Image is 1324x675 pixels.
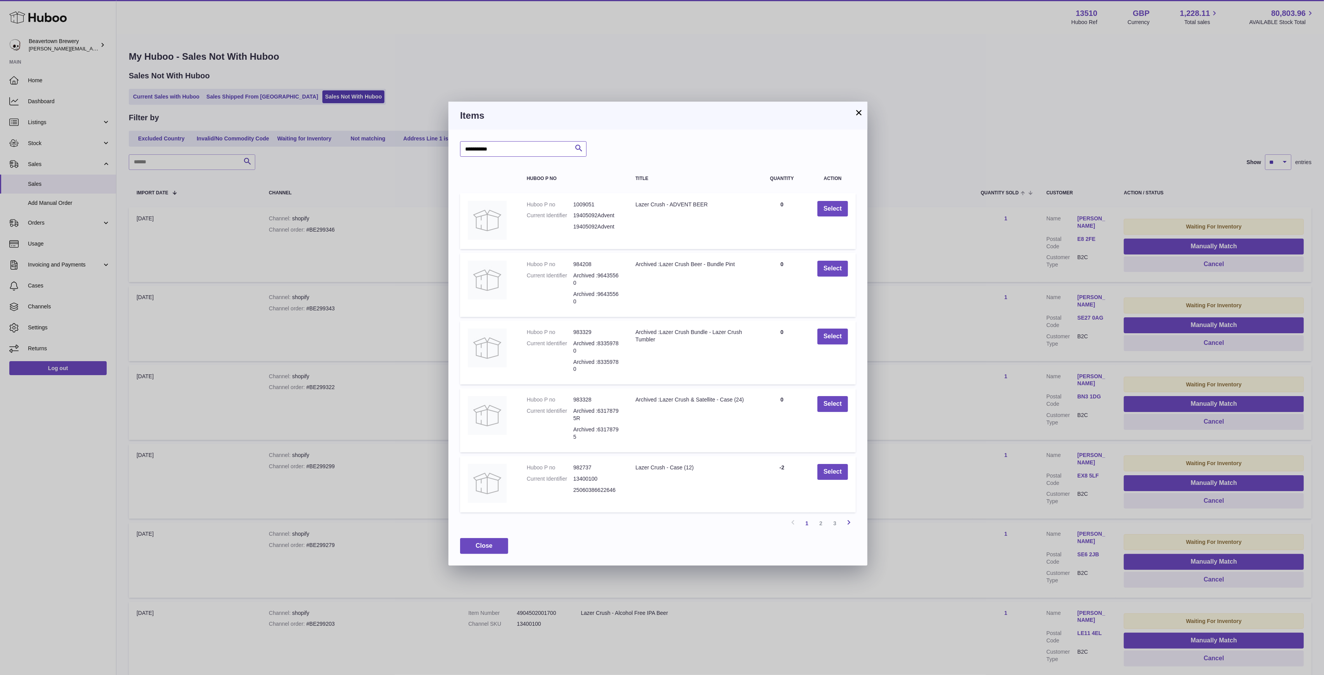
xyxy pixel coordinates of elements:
div: Archived :Lazer Crush Beer - Bundle Pint [635,261,746,268]
button: Select [817,464,848,480]
h3: Items [460,109,856,122]
img: Lazer Crush - Case (12) [468,464,507,503]
dd: 984208 [573,261,620,268]
dd: Archived :63178795R [573,407,620,422]
div: Lazer Crush - ADVENT BEER [635,201,746,208]
dd: Archived :83359780 [573,340,620,355]
img: Lazer Crush - ADVENT BEER [468,201,507,240]
dd: 19405092Advent [573,212,620,219]
div: Archived :Lazer Crush Bundle - Lazer Crush Tumbler [635,329,746,343]
dt: Huboo P no [527,464,573,471]
dt: Current Identifier [527,340,573,355]
button: Select [817,261,848,277]
dd: Archived :96435560 [573,291,620,305]
dd: Archived :63178795 [573,426,620,441]
dt: Current Identifier [527,475,573,483]
dd: Archived :83359780 [573,358,620,373]
button: × [854,108,864,117]
th: Action [810,168,856,189]
td: 0 [755,388,810,452]
th: Quantity [755,168,810,189]
dt: Huboo P no [527,261,573,268]
dt: Current Identifier [527,407,573,422]
dt: Huboo P no [527,329,573,336]
td: 0 [755,253,810,317]
td: -2 [755,456,810,512]
dt: Huboo P no [527,201,573,208]
dd: 13400100 [573,475,620,483]
dd: 983328 [573,396,620,403]
button: Select [817,201,848,217]
div: Lazer Crush - Case (12) [635,464,746,471]
td: 0 [755,321,810,384]
a: 3 [828,516,842,530]
dd: 983329 [573,329,620,336]
dt: Current Identifier [527,272,573,287]
dd: 19405092Advent [573,223,620,230]
span: Close [476,542,493,549]
a: 2 [814,516,828,530]
dd: Archived :96435560 [573,272,620,287]
img: Archived :Lazer Crush Bundle - Lazer Crush Tumbler [468,329,507,367]
button: Select [817,329,848,344]
dt: Huboo P no [527,396,573,403]
div: Archived :Lazer Crush & Satellite - Case (24) [635,396,746,403]
img: Archived :Lazer Crush & Satellite - Case (24) [468,396,507,435]
dd: 982737 [573,464,620,471]
img: Archived :Lazer Crush Beer - Bundle Pint [468,261,507,299]
a: 1 [800,516,814,530]
button: Close [460,538,508,554]
button: Select [817,396,848,412]
dd: 25060386622646 [573,486,620,494]
th: Title [628,168,754,189]
td: 0 [755,193,810,249]
th: Huboo P no [519,168,628,189]
dd: 1009051 [573,201,620,208]
dt: Current Identifier [527,212,573,219]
